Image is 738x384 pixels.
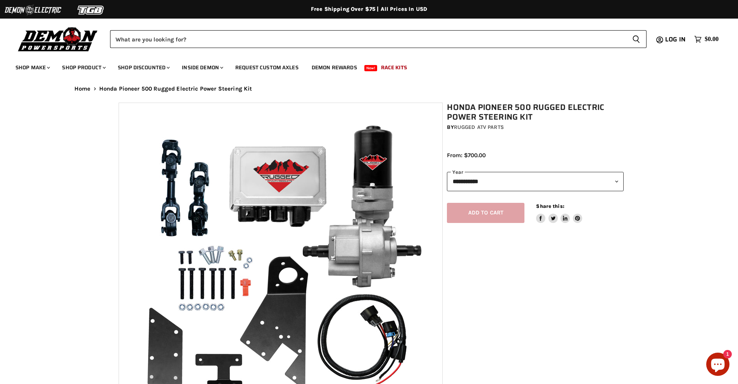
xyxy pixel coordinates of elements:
span: New! [364,65,378,71]
a: Demon Rewards [306,60,363,75]
a: Shop Discounted [112,60,174,75]
span: $0.00 [705,36,719,43]
a: Request Custom Axles [229,60,304,75]
input: Search [110,30,626,48]
img: TGB Logo 2 [62,3,120,17]
div: Free Shipping Over $75 | All Prices In USD [59,6,679,13]
span: Share this: [536,203,564,209]
a: Log in [662,36,690,43]
ul: Main menu [10,57,717,75]
a: Shop Make [10,60,55,75]
a: Rugged ATV Parts [454,124,504,130]
inbox-online-store-chat: Shopify online store chat [704,353,732,378]
aside: Share this: [536,203,582,223]
img: Demon Powersports [16,25,100,53]
select: year [447,172,624,191]
a: $0.00 [690,34,722,45]
span: Honda Pioneer 500 Rugged Electric Power Steering Kit [99,86,252,92]
span: Log in [665,34,686,44]
form: Product [110,30,647,48]
a: Shop Product [56,60,110,75]
a: Home [74,86,91,92]
h1: Honda Pioneer 500 Rugged Electric Power Steering Kit [447,103,624,122]
nav: Breadcrumbs [59,86,679,92]
span: From: $700.00 [447,152,486,159]
a: Race Kits [375,60,413,75]
div: by [447,123,624,132]
a: Inside Demon [176,60,228,75]
img: Demon Electric Logo 2 [4,3,62,17]
button: Search [626,30,647,48]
